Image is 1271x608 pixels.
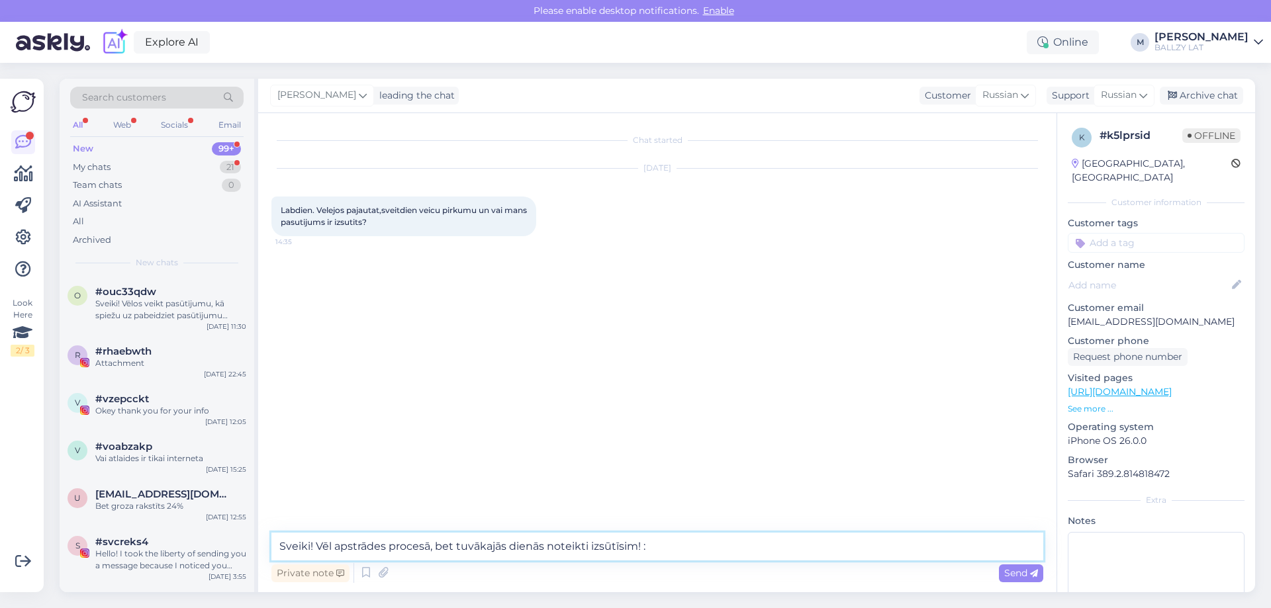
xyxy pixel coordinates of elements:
p: [EMAIL_ADDRESS][DOMAIN_NAME] [1068,315,1245,329]
div: Email [216,116,244,134]
span: v [75,398,80,408]
div: [DATE] 12:55 [206,512,246,522]
a: [PERSON_NAME]BALLZY LAT [1154,32,1263,53]
div: AI Assistant [73,197,122,210]
div: 0 [222,179,241,192]
span: Enable [699,5,738,17]
div: Socials [158,116,191,134]
span: u [74,493,81,503]
p: Customer email [1068,301,1245,315]
span: #vzepcckt [95,393,149,405]
div: Attachment [95,357,246,369]
p: Operating system [1068,420,1245,434]
a: [URL][DOMAIN_NAME] [1068,386,1172,398]
span: Russian [1101,88,1137,103]
div: My chats [73,161,111,174]
div: Extra [1068,494,1245,506]
img: Askly Logo [11,89,36,114]
div: [DATE] 11:30 [207,322,246,331]
div: [DATE] [271,162,1043,174]
div: Online [1027,30,1099,54]
span: #ouc33qdw [95,286,156,298]
span: uvlab2@gmail.com [95,488,233,500]
div: [GEOGRAPHIC_DATA], [GEOGRAPHIC_DATA] [1072,157,1231,185]
span: #svcreks4 [95,536,148,548]
span: v [75,445,80,455]
p: Customer phone [1068,334,1245,348]
p: iPhone OS 26.0.0 [1068,434,1245,448]
img: explore-ai [101,28,128,56]
div: [PERSON_NAME] [1154,32,1248,42]
p: Customer name [1068,258,1245,272]
span: Offline [1182,128,1241,143]
div: New [73,142,93,155]
div: Look Here [11,297,34,357]
div: Archived [73,234,111,247]
div: Bet groza rakstīts 24% [95,500,246,512]
p: See more ... [1068,403,1245,415]
input: Add a tag [1068,233,1245,253]
div: Sveiki! Vēlos veikt pasūtījumu, kā spiežu uz pabeidziet pasūtījumu parādās šāds paziņojums - Vari... [95,298,246,322]
div: Support [1047,89,1090,103]
div: Request phone number [1068,348,1188,366]
div: 99+ [212,142,241,155]
div: Team chats [73,179,122,192]
div: [DATE] 15:25 [206,464,246,474]
div: leading the chat [374,89,455,103]
span: Labdien. Velejos pajautat,sveitdien veicu pirkumu un vai mans pasutijums ir izsutits? [281,205,529,227]
span: New chats [136,257,178,269]
div: M [1131,33,1149,52]
p: Browser [1068,453,1245,467]
div: # k5lprsid [1100,128,1182,144]
div: [DATE] 22:45 [204,369,246,379]
div: Archive chat [1160,87,1243,105]
span: [PERSON_NAME] [277,88,356,103]
span: Search customers [82,91,166,105]
span: k [1079,132,1085,142]
p: Notes [1068,514,1245,528]
input: Add name [1068,278,1229,292]
div: Vai atlaides ir tikai interneta [95,453,246,464]
div: [DATE] 3:55 [209,572,246,582]
span: #voabzakp [95,441,152,453]
span: Send [1004,567,1038,579]
span: #rhaebwth [95,345,152,357]
div: Customer information [1068,196,1245,208]
div: All [73,215,84,228]
p: Safari 389.2.814818472 [1068,467,1245,481]
span: s [75,541,80,550]
div: Okey thank you for your info [95,405,246,417]
span: 14:35 [275,237,325,247]
textarea: Sveiki! Vēl apstrādes procesā, bet tuvākajās dienās noteikti izsūtīsim! : [271,533,1043,560]
div: 21 [220,161,241,174]
span: o [74,290,81,300]
div: Chat started [271,134,1043,146]
a: Explore AI [134,31,210,54]
p: Visited pages [1068,371,1245,385]
div: Private note [271,564,350,582]
div: Hello! I took the liberty of sending you a message because I noticed you seem quite interested in... [95,548,246,572]
span: r [75,350,81,360]
div: 2 / 3 [11,345,34,357]
div: Web [111,116,134,134]
p: Customer tags [1068,216,1245,230]
div: [DATE] 12:05 [205,417,246,427]
div: All [70,116,85,134]
div: BALLZY LAT [1154,42,1248,53]
span: Russian [982,88,1018,103]
div: Customer [919,89,971,103]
